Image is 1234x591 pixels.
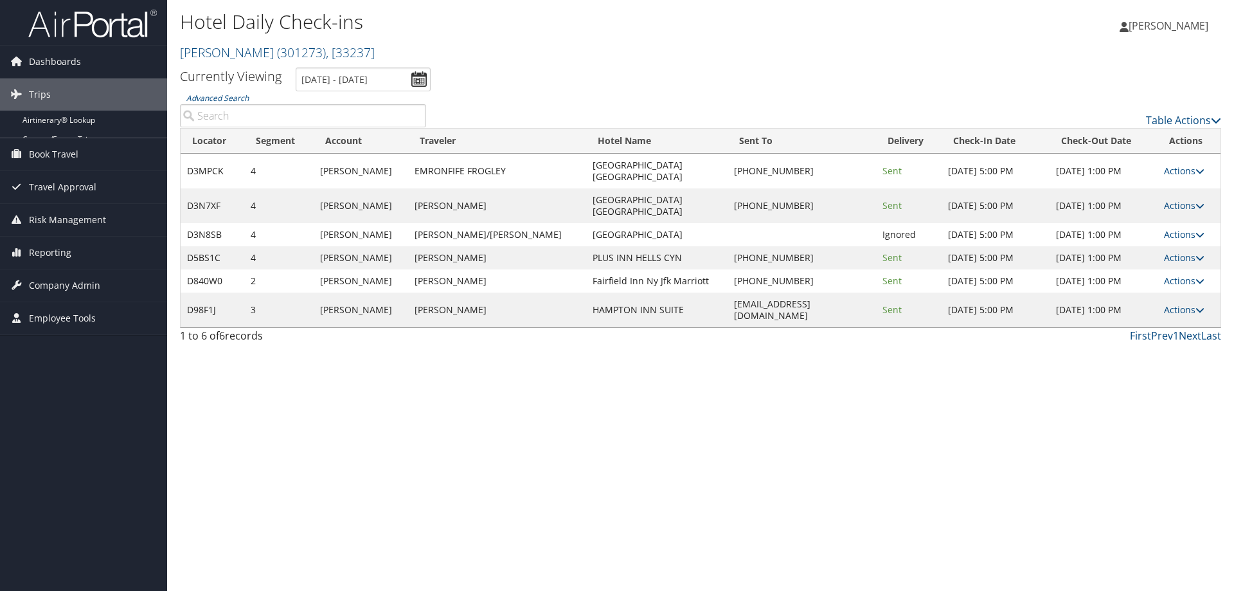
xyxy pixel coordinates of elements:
td: [DATE] 5:00 PM [942,269,1050,293]
img: airportal-logo.png [28,8,157,39]
td: D5BS1C [181,246,244,269]
td: D840W0 [181,269,244,293]
td: PLUS INN HELLS CYN [586,246,728,269]
a: [PERSON_NAME] [180,44,375,61]
td: [DATE] 5:00 PM [942,223,1050,246]
td: [GEOGRAPHIC_DATA] [GEOGRAPHIC_DATA] [586,188,728,223]
a: Actions [1164,228,1204,241]
span: Employee Tools [29,302,96,334]
span: Sent [882,304,902,316]
td: 2 [244,269,314,293]
td: [GEOGRAPHIC_DATA] [GEOGRAPHIC_DATA] [586,154,728,188]
a: Actions [1164,275,1204,287]
a: First [1130,329,1151,343]
td: [DATE] 5:00 PM [942,188,1050,223]
a: Last [1201,329,1221,343]
td: HAMPTON INN SUITE [586,293,728,327]
span: Book Travel [29,138,78,170]
td: [DATE] 1:00 PM [1050,246,1158,269]
td: D98F1J [181,293,244,327]
td: [GEOGRAPHIC_DATA] [586,223,728,246]
span: , [ 33237 ] [326,44,375,61]
span: Sent [882,165,902,177]
span: ( 301273 ) [277,44,326,61]
td: 3 [244,293,314,327]
th: Delivery: activate to sort column ascending [876,129,942,154]
td: [DATE] 1:00 PM [1050,154,1158,188]
td: [DATE] 1:00 PM [1050,269,1158,293]
th: Segment: activate to sort column ascending [244,129,314,154]
span: Ignored [882,228,916,241]
a: 1 [1173,329,1179,343]
td: [DATE] 5:00 PM [942,293,1050,327]
td: D3N8SB [181,223,244,246]
span: Sent [882,275,902,287]
div: 1 to 6 of records [180,328,426,350]
td: [PERSON_NAME] [408,188,586,223]
a: [PERSON_NAME] [1120,6,1221,45]
td: [PERSON_NAME]/[PERSON_NAME] [408,223,586,246]
a: Actions [1164,304,1204,316]
a: Actions [1164,165,1204,177]
td: [PERSON_NAME] [408,269,586,293]
span: Risk Management [29,204,106,236]
td: [PHONE_NUMBER] [728,154,875,188]
td: 4 [244,246,314,269]
span: Travel Approval [29,171,96,203]
a: Prev [1151,329,1173,343]
td: [PHONE_NUMBER] [728,246,875,269]
th: Locator: activate to sort column ascending [181,129,244,154]
td: [PERSON_NAME] [408,246,586,269]
td: [PERSON_NAME] [408,293,586,327]
span: [PERSON_NAME] [1129,19,1208,33]
input: [DATE] - [DATE] [296,68,431,91]
input: Advanced Search [180,104,426,127]
span: Sent [882,251,902,264]
a: Table Actions [1146,113,1221,127]
td: [PHONE_NUMBER] [728,269,875,293]
th: Sent To: activate to sort column ascending [728,129,875,154]
span: Dashboards [29,46,81,78]
td: Fairfield Inn Ny Jfk Marriott [586,269,728,293]
td: 4 [244,154,314,188]
span: Company Admin [29,269,100,302]
span: Reporting [29,237,71,269]
td: [PHONE_NUMBER] [728,188,875,223]
a: Actions [1164,251,1204,264]
td: EMRONFIFE FROGLEY [408,154,586,188]
th: Actions [1158,129,1221,154]
td: [PERSON_NAME] [314,223,408,246]
span: 6 [219,329,225,343]
th: Account: activate to sort column ascending [314,129,408,154]
td: [DATE] 5:00 PM [942,154,1050,188]
h1: Hotel Daily Check-ins [180,8,874,35]
td: [EMAIL_ADDRESS][DOMAIN_NAME] [728,293,875,327]
td: [DATE] 5:00 PM [942,246,1050,269]
td: [PERSON_NAME] [314,246,408,269]
h3: Currently Viewing [180,68,282,85]
td: 4 [244,223,314,246]
td: 4 [244,188,314,223]
th: Check-In Date: activate to sort column ascending [942,129,1050,154]
a: Advanced Search [186,93,249,104]
td: D3MPCK [181,154,244,188]
td: [PERSON_NAME] [314,293,408,327]
span: Sent [882,199,902,212]
th: Traveler: activate to sort column ascending [408,129,586,154]
a: Next [1179,329,1201,343]
td: [PERSON_NAME] [314,154,408,188]
td: [PERSON_NAME] [314,188,408,223]
th: Check-Out Date: activate to sort column ascending [1050,129,1158,154]
td: [DATE] 1:00 PM [1050,188,1158,223]
td: [PERSON_NAME] [314,269,408,293]
span: Trips [29,78,51,111]
td: D3N7XF [181,188,244,223]
th: Hotel Name: activate to sort column ascending [586,129,728,154]
td: [DATE] 1:00 PM [1050,293,1158,327]
td: [DATE] 1:00 PM [1050,223,1158,246]
a: Actions [1164,199,1204,212]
